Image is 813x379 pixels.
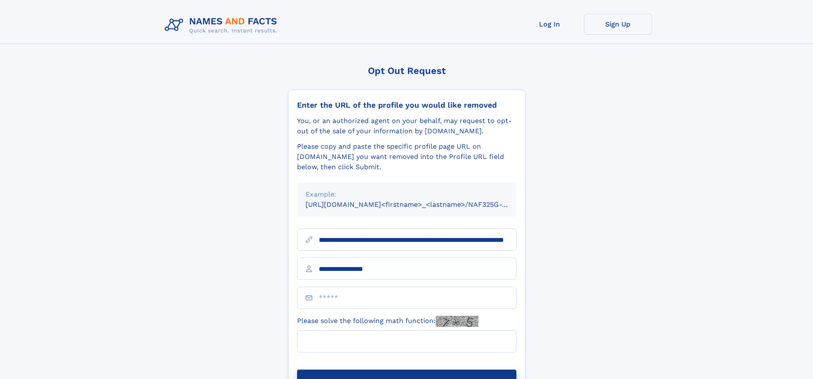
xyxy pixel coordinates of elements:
[297,100,516,110] div: Enter the URL of the profile you would like removed
[584,14,652,35] a: Sign Up
[297,141,516,172] div: Please copy and paste the specific profile page URL on [DOMAIN_NAME] you want removed into the Pr...
[161,14,284,37] img: Logo Names and Facts
[306,189,508,200] div: Example:
[306,200,533,209] small: [URL][DOMAIN_NAME]<firstname>_<lastname>/NAF325G-xxxxxxxx
[297,316,478,327] label: Please solve the following math function:
[516,14,584,35] a: Log In
[288,65,525,76] div: Opt Out Request
[297,116,516,136] div: You, or an authorized agent on your behalf, may request to opt-out of the sale of your informatio...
